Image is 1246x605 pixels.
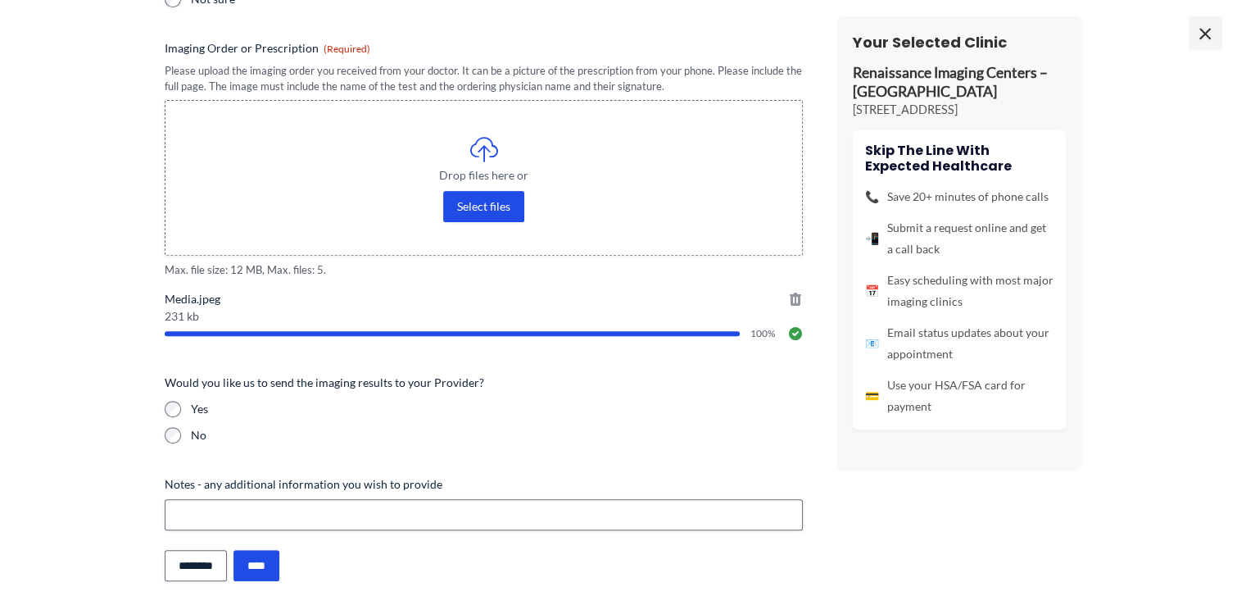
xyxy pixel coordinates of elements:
legend: Would you like us to send the imaging results to your Provider? [165,375,484,391]
li: Save 20+ minutes of phone calls [865,186,1053,207]
span: 💳 [865,385,879,407]
span: (Required) [324,43,370,55]
p: [STREET_ADDRESS] [853,102,1066,118]
span: 📲 [865,228,879,249]
li: Easy scheduling with most major imaging clinics [865,270,1053,312]
span: × [1189,16,1221,49]
label: Yes [191,401,804,417]
label: Notes - any additional information you wish to provide [165,476,804,493]
li: Submit a request online and get a call back [865,217,1053,260]
h3: Your Selected Clinic [853,33,1066,52]
div: Please upload the imaging order you received from your doctor. It can be a picture of the prescri... [165,63,804,93]
span: 100% [750,329,777,339]
button: select files, imaging order or prescription(required) [443,191,524,222]
p: Renaissance Imaging Centers – [GEOGRAPHIC_DATA] [853,64,1066,102]
li: Use your HSA/FSA card for payment [865,375,1053,417]
span: Drop files here or [198,170,770,181]
span: 📅 [865,280,879,302]
span: 📞 [865,186,879,207]
label: Imaging Order or Prescription [165,40,804,57]
span: 📧 [865,333,879,354]
span: Media.jpeg [165,291,804,307]
h4: Skip the line with Expected Healthcare [865,143,1053,174]
span: 231 kb [165,311,804,322]
label: No [191,427,804,444]
li: Email status updates about your appointment [865,322,1053,365]
span: Max. file size: 12 MB, Max. files: 5. [165,262,804,278]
